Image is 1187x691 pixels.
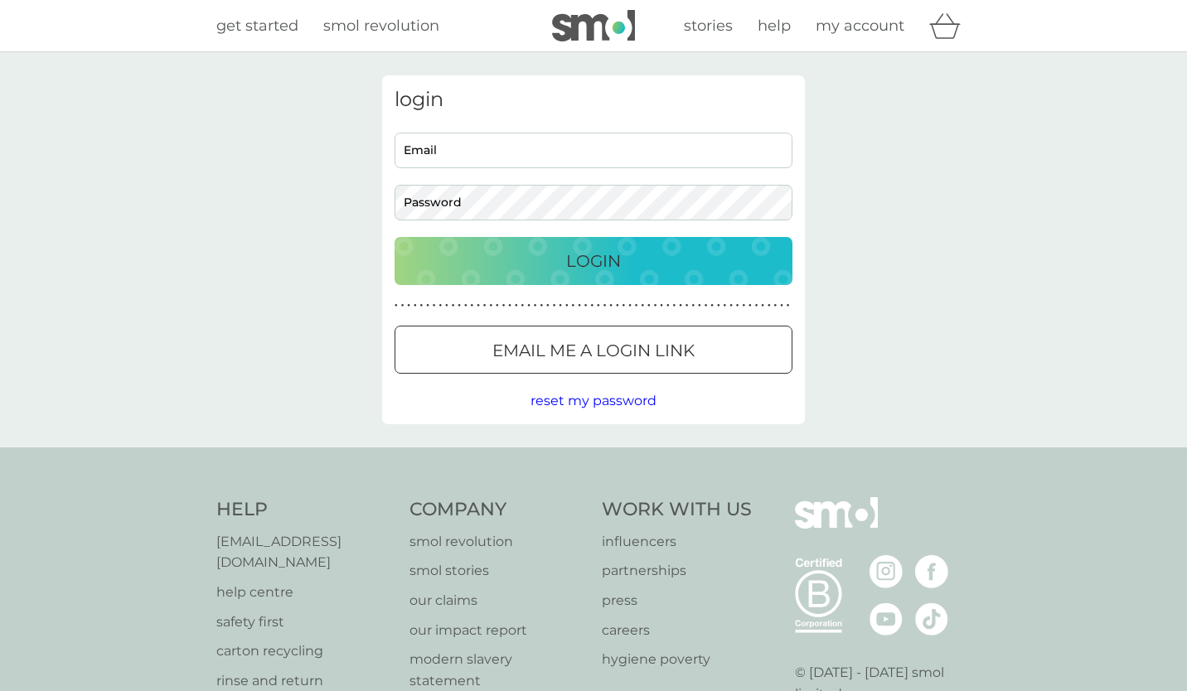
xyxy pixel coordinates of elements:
[666,302,670,310] p: ●
[216,640,393,662] a: carton recycling
[477,302,480,310] p: ●
[409,531,586,553] p: smol revolution
[527,302,531,310] p: ●
[395,326,792,374] button: Email me a login link
[546,302,550,310] p: ●
[572,302,575,310] p: ●
[590,302,593,310] p: ●
[780,302,783,310] p: ●
[758,17,791,35] span: help
[395,302,398,310] p: ●
[768,302,771,310] p: ●
[816,14,904,38] a: my account
[742,302,745,310] p: ●
[870,555,903,588] img: visit the smol Instagram page
[602,560,752,582] a: partnerships
[647,302,651,310] p: ●
[401,302,405,310] p: ●
[409,620,586,641] a: our impact report
[552,10,635,41] img: smol
[915,602,948,635] img: visit the smol Tiktok page
[602,590,752,611] a: press
[597,302,600,310] p: ●
[602,620,752,641] a: careers
[489,302,492,310] p: ●
[420,302,424,310] p: ●
[584,302,588,310] p: ●
[758,14,791,38] a: help
[216,531,393,573] a: [EMAIL_ADDRESS][DOMAIN_NAME]
[216,611,393,633] a: safety first
[915,555,948,588] img: visit the smol Facebook page
[602,497,752,523] h4: Work With Us
[729,302,733,310] p: ●
[471,302,474,310] p: ●
[654,302,657,310] p: ●
[705,302,708,310] p: ●
[717,302,720,310] p: ●
[409,497,586,523] h4: Company
[452,302,455,310] p: ●
[566,248,621,274] p: Login
[673,302,676,310] p: ●
[426,302,429,310] p: ●
[565,302,569,310] p: ●
[414,302,417,310] p: ●
[458,302,461,310] p: ●
[445,302,448,310] p: ●
[515,302,518,310] p: ●
[216,582,393,603] a: help centre
[684,17,733,35] span: stories
[438,302,442,310] p: ●
[755,302,758,310] p: ●
[691,302,695,310] p: ●
[216,497,393,523] h4: Help
[216,17,298,35] span: get started
[679,302,682,310] p: ●
[787,302,790,310] p: ●
[795,497,878,553] img: smol
[409,560,586,582] a: smol stories
[534,302,537,310] p: ●
[736,302,739,310] p: ●
[216,14,298,38] a: get started
[395,237,792,285] button: Login
[602,649,752,670] a: hygiene poverty
[686,302,689,310] p: ●
[684,14,733,38] a: stories
[395,88,792,112] h3: login
[559,302,562,310] p: ●
[508,302,511,310] p: ●
[602,531,752,553] a: influencers
[553,302,556,310] p: ●
[724,302,727,310] p: ●
[774,302,778,310] p: ●
[816,17,904,35] span: my account
[409,590,586,611] a: our claims
[409,649,586,691] a: modern slavery statement
[749,302,752,310] p: ●
[531,393,656,408] span: reset my password
[483,302,487,310] p: ●
[628,302,632,310] p: ●
[323,17,439,35] span: smol revolution
[407,302,410,310] p: ●
[323,14,439,38] a: smol revolution
[531,390,656,412] button: reset my password
[623,302,626,310] p: ●
[616,302,619,310] p: ●
[635,302,638,310] p: ●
